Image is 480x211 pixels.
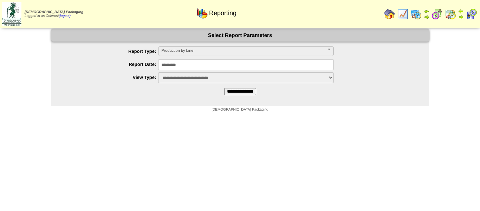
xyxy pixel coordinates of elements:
[384,8,395,20] img: home.gif
[424,14,429,20] img: arrowright.gif
[397,8,408,20] img: line_graph.gif
[161,46,324,55] span: Production by Line
[410,8,422,20] img: calendarprod.gif
[466,8,477,20] img: calendarcustomer.gif
[51,29,429,42] div: Select Report Parameters
[212,108,268,112] span: [DEMOGRAPHIC_DATA] Packaging
[65,62,158,67] label: Report Date:
[458,14,464,20] img: arrowright.gif
[59,14,71,18] a: (logout)
[424,8,429,14] img: arrowleft.gif
[432,8,443,20] img: calendarblend.gif
[458,8,464,14] img: arrowleft.gif
[25,10,83,18] span: Logged in as Colerost
[209,10,236,17] span: Reporting
[2,2,21,26] img: zoroco-logo-small.webp
[65,49,158,54] label: Report Type:
[65,75,158,80] label: View Type:
[445,8,456,20] img: calendarinout.gif
[196,7,208,19] img: graph.gif
[25,10,83,14] span: [DEMOGRAPHIC_DATA] Packaging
